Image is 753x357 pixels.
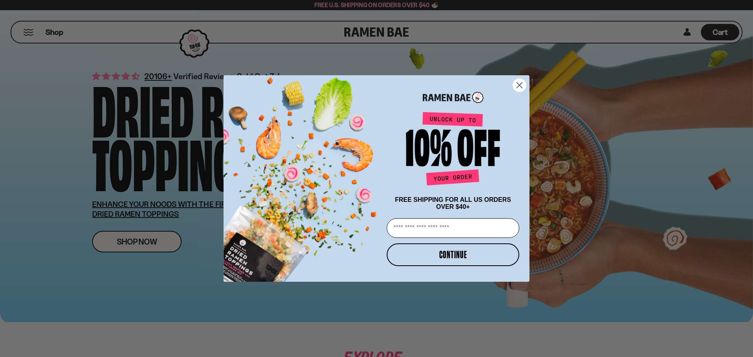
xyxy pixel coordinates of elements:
img: Unlock up to 10% off [404,112,502,188]
button: Close dialog [513,78,526,92]
img: ce7035ce-2e49-461c-ae4b-8ade7372f32c.png [224,69,384,282]
button: CONTINUE [387,243,519,266]
span: FREE SHIPPING FOR ALL US ORDERS OVER $40+ [395,196,511,210]
img: Ramen Bae Logo [423,91,484,104]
